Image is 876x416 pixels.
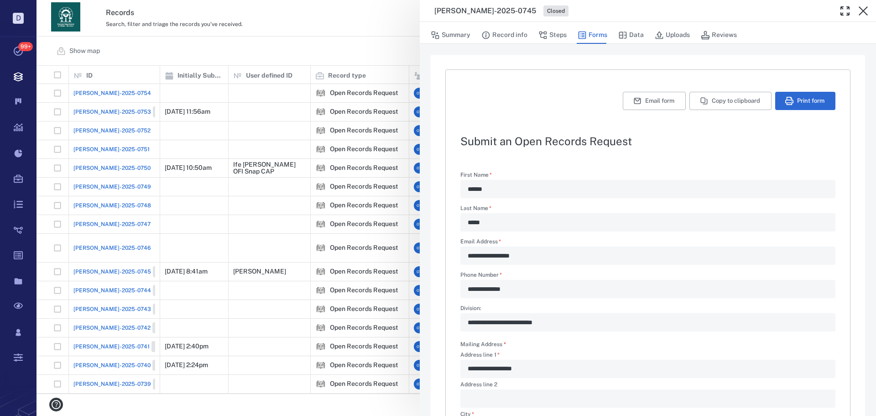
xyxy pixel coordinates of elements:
button: Record info [481,26,527,44]
label: Mailing Address [460,341,506,348]
span: Closed [545,7,567,15]
button: Uploads [655,26,690,44]
button: Email form [623,92,686,110]
button: Data [618,26,644,44]
button: Steps [538,26,567,44]
h3: [PERSON_NAME]-2025-0745 [434,5,536,16]
span: Help [21,6,39,15]
div: Phone Number [460,280,835,298]
label: Phone Number [460,272,835,280]
button: Close [854,2,872,20]
div: Email Address [460,247,835,265]
button: Forms [578,26,607,44]
span: 99+ [18,42,33,51]
button: Toggle Fullscreen [836,2,854,20]
button: Reviews [701,26,737,44]
h2: Submit an Open Records Request [460,136,835,147]
p: D [13,13,24,24]
label: Address line 1 [460,352,835,360]
button: Print form [775,92,835,110]
label: Address line 2 [460,382,835,390]
label: Last Name [460,205,835,213]
label: Email Address [460,239,835,247]
button: Copy to clipboard [689,92,772,110]
div: First Name [460,180,835,198]
div: Division: [460,313,835,332]
label: First Name [460,172,835,180]
button: Summary [431,26,470,44]
div: Last Name [460,213,835,232]
label: Division: [460,305,835,313]
span: required [504,341,506,348]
